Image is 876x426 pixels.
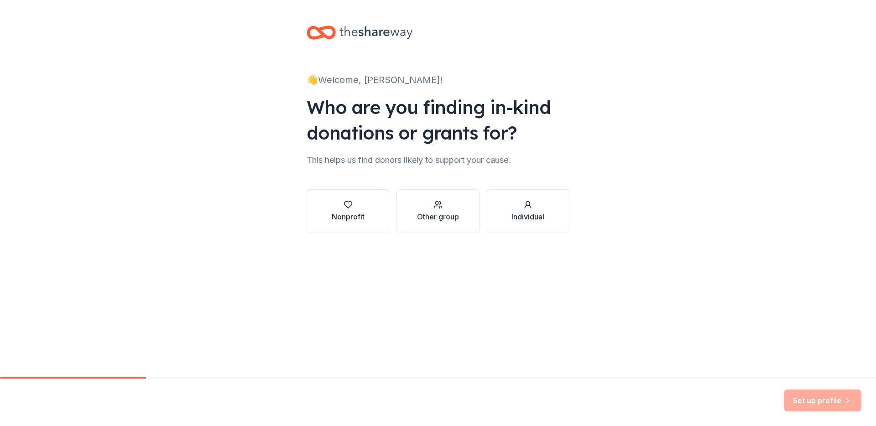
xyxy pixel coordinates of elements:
button: Other group [396,189,479,233]
div: Other group [417,211,459,222]
div: This helps us find donors likely to support your cause. [307,153,569,167]
button: Nonprofit [307,189,389,233]
div: Nonprofit [332,211,365,222]
div: Who are you finding in-kind donations or grants for? [307,94,569,145]
div: Individual [511,211,544,222]
button: Individual [487,189,569,233]
div: 👋 Welcome, [PERSON_NAME]! [307,73,569,87]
